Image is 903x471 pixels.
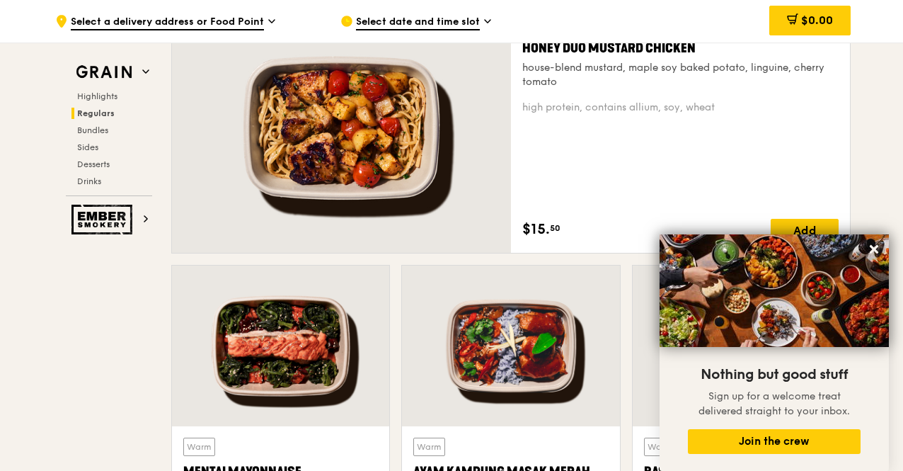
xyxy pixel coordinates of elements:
[77,176,101,186] span: Drinks
[77,108,115,118] span: Regulars
[644,438,676,456] div: Warm
[77,159,110,169] span: Desserts
[413,438,445,456] div: Warm
[77,125,108,135] span: Bundles
[71,59,137,85] img: Grain web logo
[550,222,560,234] span: 50
[77,142,98,152] span: Sides
[801,13,833,27] span: $0.00
[356,15,480,30] span: Select date and time slot
[688,429,861,454] button: Join the crew
[698,390,850,417] span: Sign up for a welcome treat delivered straight to your inbox.
[701,366,848,383] span: Nothing but good stuff
[522,219,550,240] span: $15.
[522,38,839,58] div: Honey Duo Mustard Chicken
[522,61,839,89] div: house-blend mustard, maple soy baked potato, linguine, cherry tomato
[71,15,264,30] span: Select a delivery address or Food Point
[183,438,215,456] div: Warm
[771,219,839,242] div: Add
[522,101,839,115] div: high protein, contains allium, soy, wheat
[863,238,885,261] button: Close
[71,205,137,234] img: Ember Smokery web logo
[77,91,117,101] span: Highlights
[660,234,889,347] img: DSC07876-Edit02-Large.jpeg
